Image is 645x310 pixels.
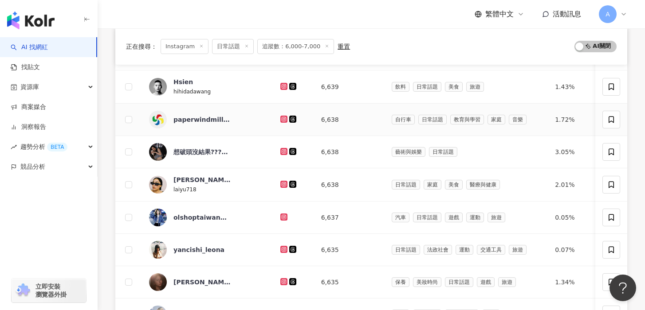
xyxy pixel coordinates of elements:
[392,180,420,190] span: 日常話題
[555,180,582,190] div: 2.01%
[12,279,86,302] a: chrome extension立即安裝 瀏覽器外掛
[35,283,67,298] span: 立即安裝 瀏覽器外掛
[314,266,385,298] td: 6,635
[173,77,193,86] div: Hsien
[149,143,266,161] a: KOL Avatar想破頭沒結果??????
[424,180,441,190] span: 家庭
[149,273,266,291] a: KOL Avatar[PERSON_NAME]
[149,241,266,259] a: KOL Avataryancishi_leona
[445,213,463,222] span: 遊戲
[173,147,231,156] div: 想破頭沒結果??????
[173,186,197,193] span: laiyu718
[429,147,457,157] span: 日常話題
[555,82,582,92] div: 1.43%
[553,10,581,18] span: 活動訊息
[445,277,473,287] span: 日常話題
[498,277,516,287] span: 旅遊
[314,168,385,201] td: 6,638
[555,245,582,255] div: 0.07%
[212,39,254,54] span: 日常話題
[456,245,473,255] span: 運動
[149,111,167,128] img: KOL Avatar
[149,78,167,96] img: KOL Avatar
[392,147,425,157] span: 藝術與娛樂
[314,201,385,234] td: 6,637
[413,82,441,92] span: 日常話題
[392,115,415,124] span: 自行車
[314,104,385,136] td: 6,638
[7,12,55,29] img: logo
[314,234,385,266] td: 6,635
[488,213,505,222] span: 旅遊
[509,115,527,124] span: 音樂
[314,136,385,168] td: 6,638
[610,275,636,301] iframe: Help Scout Beacon - Open
[149,111,266,128] a: KOL Avatarpaperwindmill1992
[466,82,484,92] span: 旅遊
[20,77,39,97] span: 資源庫
[11,144,17,150] span: rise
[466,180,500,190] span: 醫療與健康
[149,241,167,259] img: KOL Avatar
[20,157,45,177] span: 競品分析
[555,277,582,287] div: 1.34%
[149,273,167,291] img: KOL Avatar
[424,245,452,255] span: 法政社會
[488,115,505,124] span: 家庭
[257,39,334,54] span: 追蹤數：6,000-7,000
[149,209,167,226] img: KOL Avatar
[413,213,441,222] span: 日常話題
[477,277,495,287] span: 遊戲
[555,213,582,222] div: 0.05%
[161,39,208,54] span: Instagram
[314,70,385,104] td: 6,639
[11,43,48,52] a: searchAI 找網紅
[173,115,231,124] div: paperwindmill1992
[450,115,484,124] span: 教育與學習
[149,176,167,194] img: KOL Avatar
[485,9,514,19] span: 繁體中文
[338,43,350,50] div: 重置
[555,147,582,157] div: 3.05%
[555,115,582,124] div: 1.72%
[173,245,224,254] div: yancishi_leona
[445,82,463,92] span: 美食
[509,245,527,255] span: 旅遊
[149,175,266,194] a: KOL Avatar[PERSON_NAME]laiyu718
[149,209,266,226] a: KOL Avatarolshoptaiwanmurah
[413,277,441,287] span: 美妝時尚
[11,103,46,112] a: 商案媒合
[477,245,505,255] span: 交通工具
[20,137,67,157] span: 趨勢分析
[392,213,409,222] span: 汽車
[149,77,266,96] a: KOL AvatarHsienhihidadawang
[47,143,67,151] div: BETA
[392,277,409,287] span: 保養
[149,143,167,161] img: KOL Avatar
[418,115,447,124] span: 日常話題
[392,245,420,255] span: 日常話題
[606,9,610,19] span: A
[173,278,231,287] div: [PERSON_NAME]
[445,180,463,190] span: 美食
[11,63,40,72] a: 找貼文
[173,213,231,222] div: olshoptaiwanmurah
[392,82,409,92] span: 飲料
[14,283,31,298] img: chrome extension
[126,43,157,50] span: 正在搜尋 ：
[466,213,484,222] span: 運動
[11,123,46,132] a: 洞察報告
[173,175,231,184] div: [PERSON_NAME]
[173,89,211,95] span: hihidadawang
